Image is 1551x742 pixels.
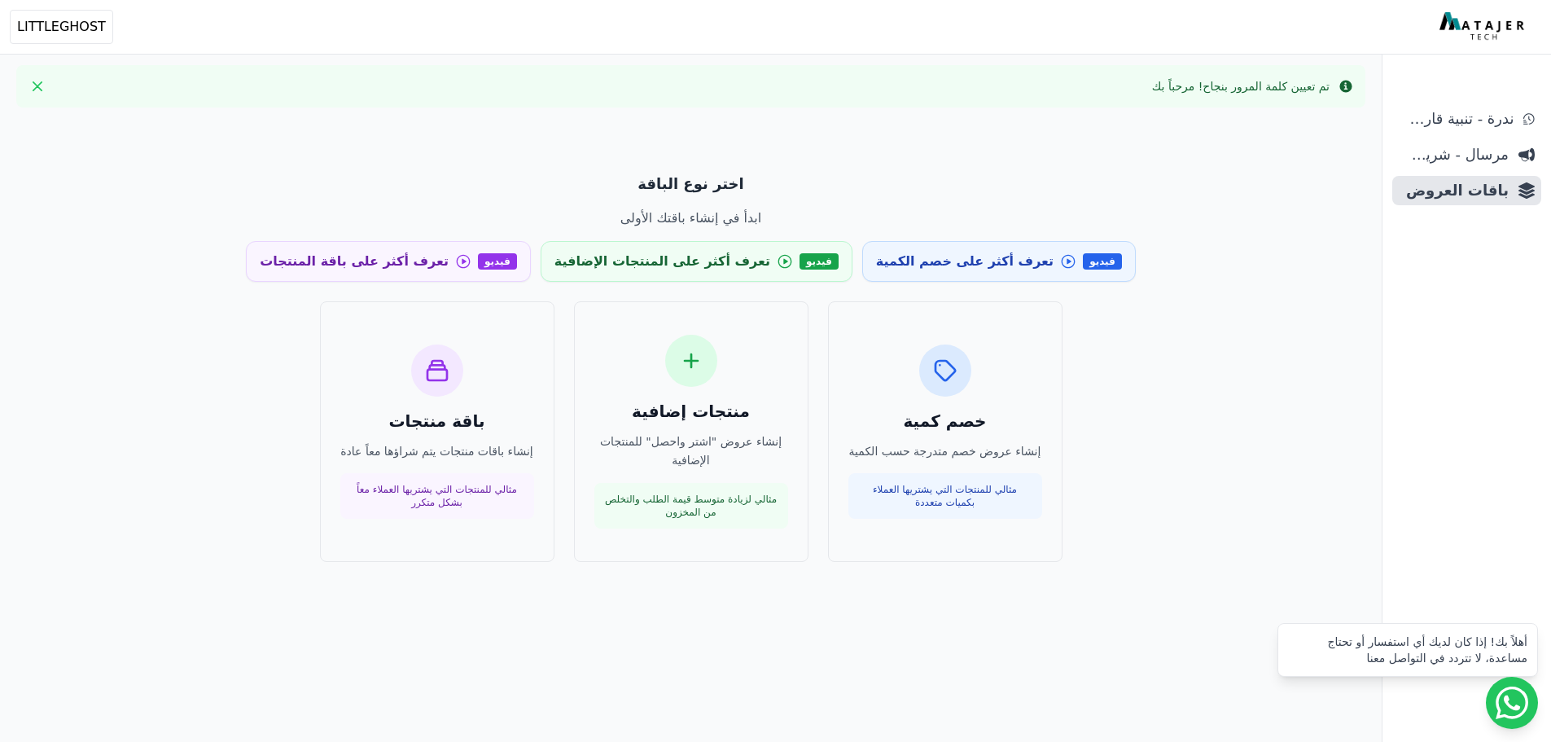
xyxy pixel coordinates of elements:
[848,442,1042,461] p: إنشاء عروض خصم متدرجة حسب الكمية
[541,241,852,282] a: فيديو تعرف أكثر على المنتجات الإضافية
[862,241,1136,282] a: فيديو تعرف أكثر على خصم الكمية
[1152,78,1330,94] div: تم تعيين كلمة المرور بنجاح! مرحباً بك
[604,493,778,519] p: مثالي لزيادة متوسط قيمة الطلب والتخلص من المخزون
[10,10,113,44] button: LITTLEGHOST
[478,253,517,270] span: فيديو
[1439,12,1528,42] img: MatajerTech Logo
[1288,634,1527,666] div: أهلاً بك! إذا كان لديك أي استفسار أو تحتاج مساعدة، لا تتردد في التواصل معنا
[876,252,1054,271] span: تعرف أكثر على خصم الكمية
[1399,143,1509,166] span: مرسال - شريط دعاية
[1399,108,1514,130] span: ندرة - تنبية قارب علي النفاذ
[340,442,534,461] p: إنشاء باقات منتجات يتم شراؤها معاً عادة
[858,483,1032,509] p: مثالي للمنتجات التي يشتريها العملاء بكميات متعددة
[340,410,534,432] h3: باقة منتجات
[1083,253,1122,270] span: فيديو
[246,241,531,282] a: فيديو تعرف أكثر على باقة المنتجات
[151,209,1232,228] p: ابدأ في إنشاء باقتك الأولى
[260,252,449,271] span: تعرف أكثر على باقة المنتجات
[24,73,50,99] button: Close
[594,432,788,470] p: إنشاء عروض "اشتر واحصل" للمنتجات الإضافية
[350,483,524,509] p: مثالي للمنتجات التي يشتريها العملاء معاً بشكل متكرر
[594,400,788,423] h3: منتجات إضافية
[17,17,106,37] span: LITTLEGHOST
[554,252,770,271] span: تعرف أكثر على المنتجات الإضافية
[800,253,839,270] span: فيديو
[1399,179,1509,202] span: باقات العروض
[151,173,1232,195] p: اختر نوع الباقة
[848,410,1042,432] h3: خصم كمية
